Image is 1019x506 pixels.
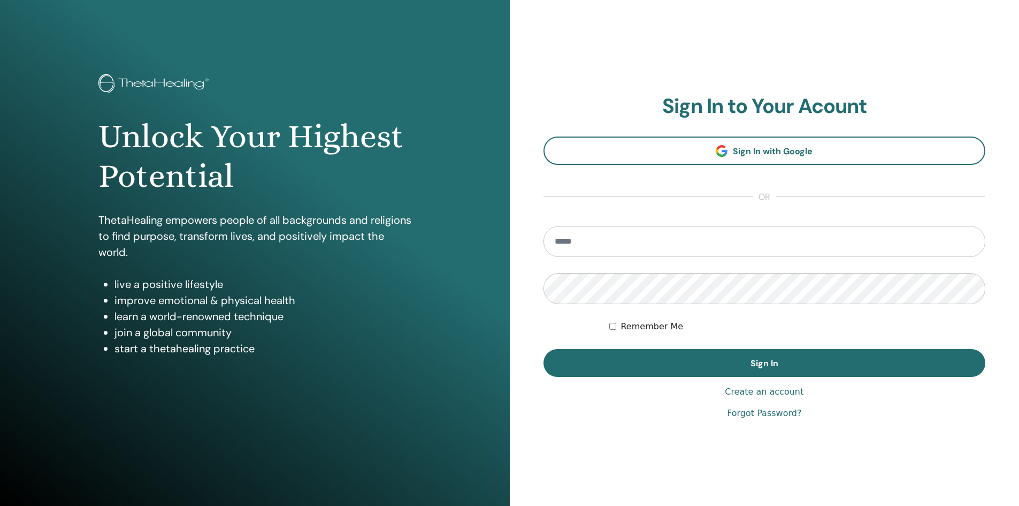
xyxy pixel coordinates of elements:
[114,324,411,341] li: join a global community
[114,276,411,292] li: live a positive lifestyle
[98,117,411,197] h1: Unlock Your Highest Potential
[114,292,411,308] li: improve emotional & physical health
[725,386,803,398] a: Create an account
[114,308,411,324] li: learn a world-renowned technique
[543,349,986,377] button: Sign In
[727,407,801,420] a: Forgot Password?
[98,212,411,260] p: ThetaHealing empowers people of all backgrounds and religions to find purpose, transform lives, a...
[733,146,813,157] span: Sign In with Google
[543,94,986,119] h2: Sign In to Your Acount
[543,137,986,165] a: Sign In with Google
[753,191,776,203] span: or
[114,341,411,357] li: start a thetahealing practice
[620,320,683,333] label: Remember Me
[609,320,985,333] div: Keep me authenticated indefinitely or until I manually logout
[750,358,778,369] span: Sign In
